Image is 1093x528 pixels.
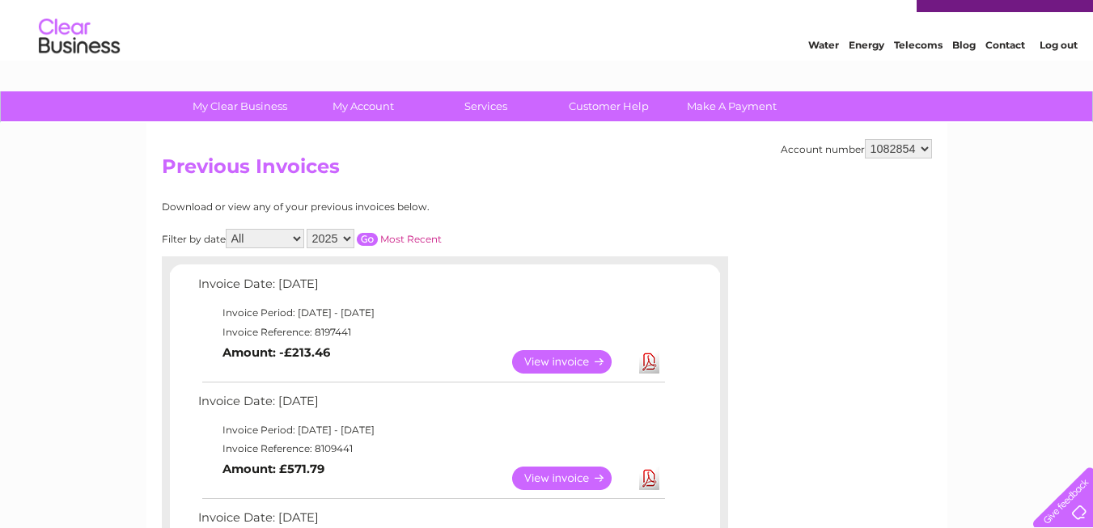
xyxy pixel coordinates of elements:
div: Account number [781,139,932,158]
a: Log out [1040,69,1078,81]
td: Invoice Date: [DATE] [194,273,667,303]
img: logo.png [38,42,121,91]
td: Invoice Period: [DATE] - [DATE] [194,303,667,323]
a: Make A Payment [665,91,799,121]
a: My Account [296,91,430,121]
a: Download [639,350,659,374]
a: Contact [985,69,1025,81]
a: Water [808,69,839,81]
a: Customer Help [542,91,676,121]
b: Amount: -£213.46 [222,345,330,360]
td: Invoice Reference: 8197441 [194,323,667,342]
a: 0333 014 3131 [788,8,900,28]
a: View [512,467,631,490]
div: Clear Business is a trading name of Verastar Limited (registered in [GEOGRAPHIC_DATA] No. 3667643... [165,9,930,78]
h2: Previous Invoices [162,155,932,186]
div: Download or view any of your previous invoices below. [162,201,587,213]
a: View [512,350,631,374]
td: Invoice Period: [DATE] - [DATE] [194,420,667,440]
a: Download [639,467,659,490]
a: My Clear Business [173,91,307,121]
a: Blog [952,69,976,81]
a: Energy [849,69,884,81]
a: Telecoms [894,69,943,81]
td: Invoice Date: [DATE] [194,391,667,420]
a: Services [419,91,553,121]
div: Filter by date [162,229,587,248]
td: Invoice Reference: 8109441 [194,439,667,458]
a: Most Recent [380,233,442,245]
b: Amount: £571.79 [222,462,324,476]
